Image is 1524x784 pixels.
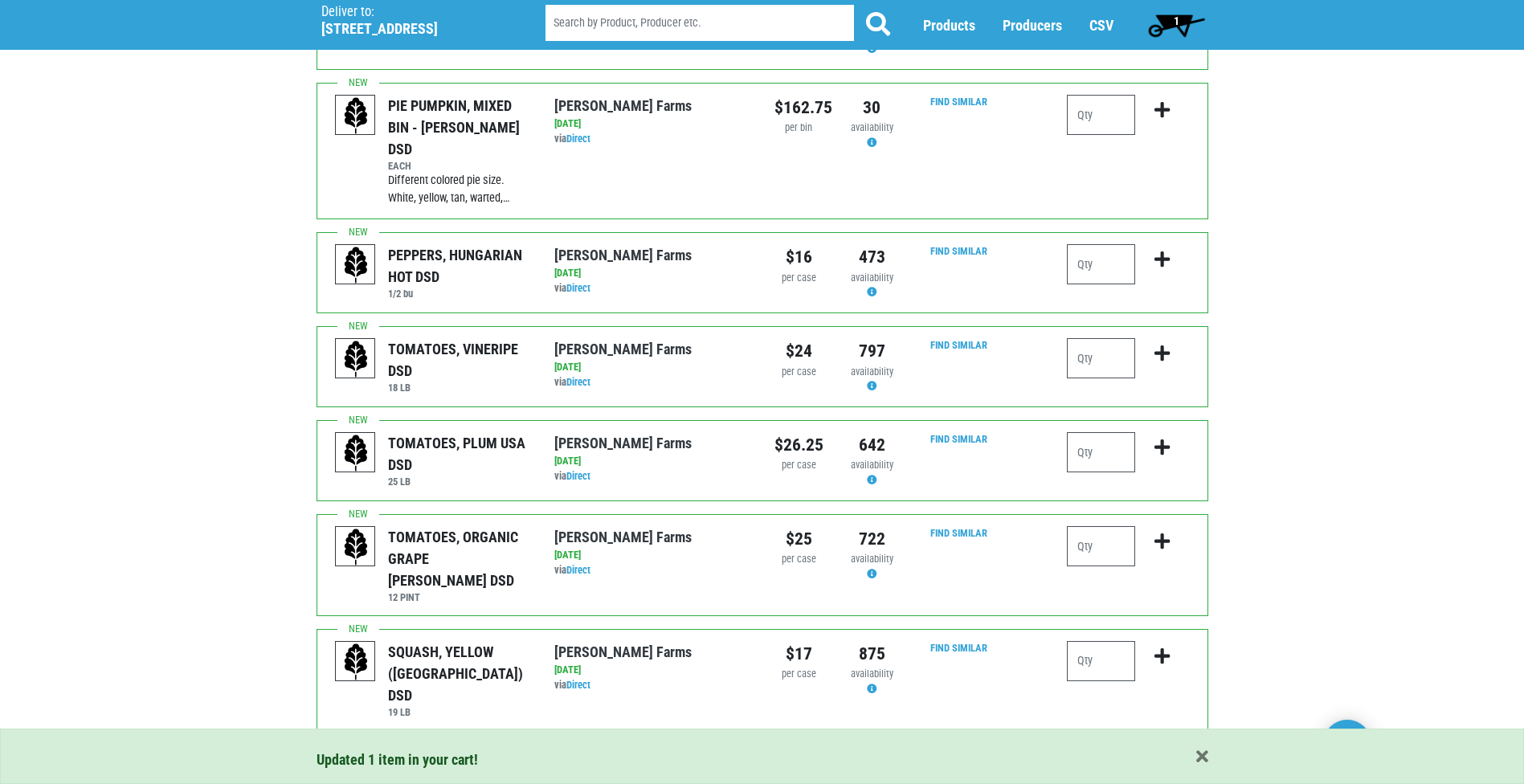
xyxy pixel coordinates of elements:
div: PIE PUMPKIN, MIXED BIN - [PERSON_NAME] DSD [388,95,530,160]
div: per case [774,458,823,473]
a: Find Similar [930,642,987,654]
h6: 1/2 bu [388,288,530,300]
a: [PERSON_NAME] Farms [554,643,692,660]
div: per case [774,271,823,286]
div: TOMATOES, PLUM USA DSD [388,432,530,476]
div: $25 [774,526,823,552]
span: availability [851,553,893,565]
input: Qty [1067,432,1135,472]
div: Different colored pie size. White, yellow, tan, warted, [388,172,530,206]
div: via [554,678,750,693]
p: Deliver to: [321,4,505,20]
a: [PERSON_NAME] Farms [554,97,692,114]
input: Qty [1067,95,1135,135]
input: Search by Product, Producer etc. [545,5,854,41]
a: Direct [566,133,590,145]
a: CSV [1089,17,1113,34]
h6: 19 LB [388,706,530,718]
div: $24 [774,338,823,364]
h6: 25 LB [388,476,530,488]
input: Qty [1067,641,1135,681]
div: 722 [848,526,897,552]
img: placeholder-variety-43d6402dacf2d531de610a020419775a.svg [336,245,376,285]
img: placeholder-variety-43d6402dacf2d531de610a020419775a.svg [336,96,376,136]
a: Find Similar [930,96,987,108]
a: Find Similar [930,245,987,257]
div: 875 [848,641,897,667]
a: Find Similar [930,527,987,539]
div: via [554,563,750,578]
span: availability [851,668,893,680]
a: Direct [566,376,590,388]
a: Products [923,17,975,34]
div: TOMATOES, VINERIPE DSD [388,338,530,382]
span: 1 [1174,14,1179,27]
img: placeholder-variety-43d6402dacf2d531de610a020419775a.svg [336,642,376,682]
div: PEPPERS, HUNGARIAN HOT DSD [388,244,530,288]
div: per case [774,667,823,682]
span: … [503,191,510,205]
a: [PERSON_NAME] Farms [554,341,692,357]
a: Producers [1003,17,1062,34]
span: availability [851,365,893,378]
div: SQUASH, YELLOW ([GEOGRAPHIC_DATA]) DSD [388,641,530,706]
div: via [554,132,750,147]
h5: [STREET_ADDRESS] [321,20,505,38]
img: placeholder-variety-43d6402dacf2d531de610a020419775a.svg [336,433,376,473]
h6: 18 LB [388,382,530,394]
a: Direct [566,564,590,576]
div: via [554,281,750,296]
div: 642 [848,432,897,458]
div: [DATE] [554,454,750,469]
a: [PERSON_NAME] Farms [554,529,692,545]
div: TOMATOES, ORGANIC GRAPE [PERSON_NAME] DSD [388,526,530,591]
div: $162.75 [774,95,823,120]
div: via [554,469,750,484]
div: [DATE] [554,116,750,132]
img: placeholder-variety-43d6402dacf2d531de610a020419775a.svg [336,527,376,567]
div: [DATE] [554,548,750,563]
input: Qty [1067,338,1135,378]
div: 30 [848,95,897,120]
a: Direct [566,282,590,294]
img: placeholder-variety-43d6402dacf2d531de610a020419775a.svg [336,339,376,379]
div: $16 [774,244,823,270]
div: per case [774,552,823,567]
a: Direct [566,679,590,691]
div: per case [774,365,823,380]
span: availability [851,121,893,133]
input: Qty [1067,526,1135,566]
div: $17 [774,641,823,667]
h6: EACH [388,160,530,172]
a: [PERSON_NAME] Farms [554,247,692,263]
a: 1 [1141,9,1212,41]
a: Direct [566,470,590,482]
span: availability [851,272,893,284]
a: [PERSON_NAME] Farms [554,435,692,451]
input: Qty [1067,244,1135,284]
div: 797 [848,338,897,364]
div: [DATE] [554,360,750,375]
span: availability [851,459,893,471]
div: via [554,375,750,390]
div: per bin [774,120,823,136]
div: $26.25 [774,432,823,458]
h6: 12 PINT [388,591,530,603]
a: Find Similar [930,339,987,351]
div: [DATE] [554,663,750,678]
div: Updated 1 item in your cart! [317,749,1208,770]
div: [DATE] [554,266,750,281]
div: 473 [848,244,897,270]
a: Find Similar [930,433,987,445]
